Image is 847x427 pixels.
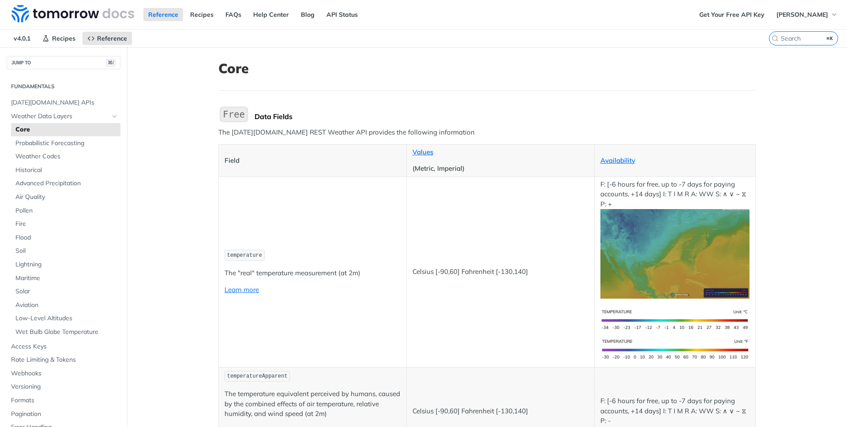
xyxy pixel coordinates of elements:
[11,312,120,325] a: Low-Level Altitudes
[15,125,118,134] span: Core
[227,373,288,379] span: temperatureApparent
[225,156,401,166] p: Field
[776,11,828,19] span: [PERSON_NAME]
[9,32,35,45] span: v4.0.1
[11,382,118,391] span: Versioning
[111,113,118,120] button: Hide subpages for Weather Data Layers
[11,5,134,22] img: Tomorrow.io Weather API Docs
[11,410,118,419] span: Pagination
[600,180,750,299] p: F: [-6 hours for free, up to -7 days for paying accounts, +14 days] I: T I M R A: WW S: ∧ ∨ ~ ⧖ P: +
[11,137,120,150] a: Probabilistic Forecasting
[825,34,836,43] kbd: ⌘K
[7,110,120,123] a: Weather Data LayersHide subpages for Weather Data Layers
[97,34,127,42] span: Reference
[412,267,588,277] p: Celsius [-90,60] Fahrenheit [-130,140]
[11,356,118,364] span: Rate Limiting & Tokens
[225,389,401,419] p: The temperature equivalent perceived by humans, caused by the combined effects of air temperature...
[218,127,756,138] p: The [DATE][DOMAIN_NAME] REST Weather API provides the following information
[11,285,120,298] a: Solar
[11,112,109,121] span: Weather Data Layers
[221,8,246,21] a: FAQs
[15,247,118,255] span: Soil
[11,244,120,258] a: Soil
[11,272,120,285] a: Maritime
[15,314,118,323] span: Low-Level Altitudes
[600,315,750,323] span: Expand image
[227,252,262,258] span: temperature
[15,260,118,269] span: Lightning
[7,408,120,421] a: Pagination
[15,206,118,215] span: Pollen
[7,367,120,380] a: Webhooks
[11,342,118,351] span: Access Keys
[7,380,120,393] a: Versioning
[7,82,120,90] h2: Fundamentals
[143,8,183,21] a: Reference
[11,191,120,204] a: Air Quality
[11,123,120,136] a: Core
[7,340,120,353] a: Access Keys
[11,204,120,217] a: Pollen
[694,8,769,21] a: Get Your Free API Key
[185,8,218,21] a: Recipes
[7,394,120,407] a: Formats
[600,249,750,258] span: Expand image
[15,139,118,148] span: Probabilistic Forecasting
[600,396,750,426] p: F: [-6 hours for free, up to -7 days for paying accounts, +14 days] I: T I M R A: WW S: ∧ ∨ ~ ⧖ P: -
[11,369,118,378] span: Webhooks
[15,179,118,188] span: Advanced Precipitation
[772,8,843,21] button: [PERSON_NAME]
[15,328,118,337] span: Wet Bulb Globe Temperature
[225,268,401,278] p: The "real" temperature measurement (at 2m)
[52,34,75,42] span: Recipes
[106,59,116,67] span: ⌘/
[7,353,120,367] a: Rate Limiting & Tokens
[11,177,120,190] a: Advanced Precipitation
[225,285,259,294] a: Learn more
[322,8,363,21] a: API Status
[255,112,756,121] div: Data Fields
[15,301,118,310] span: Aviation
[218,60,756,76] h1: Core
[15,233,118,242] span: Flood
[37,32,80,45] a: Recipes
[11,217,120,231] a: Fire
[11,98,118,107] span: [DATE][DOMAIN_NAME] APIs
[11,396,118,405] span: Formats
[412,406,588,416] p: Celsius [-90,60] Fahrenheit [-130,140]
[248,8,294,21] a: Help Center
[15,274,118,283] span: Maritime
[7,96,120,109] a: [DATE][DOMAIN_NAME] APIs
[600,156,635,165] a: Availability
[11,326,120,339] a: Wet Bulb Globe Temperature
[15,166,118,175] span: Historical
[11,258,120,271] a: Lightning
[11,164,120,177] a: Historical
[15,220,118,228] span: Fire
[15,287,118,296] span: Solar
[11,150,120,163] a: Weather Codes
[11,299,120,312] a: Aviation
[11,231,120,244] a: Flood
[296,8,319,21] a: Blog
[412,164,588,174] p: (Metric, Imperial)
[772,35,779,42] svg: Search
[15,193,118,202] span: Air Quality
[600,345,750,353] span: Expand image
[82,32,132,45] a: Reference
[7,56,120,69] button: JUMP TO⌘/
[412,148,433,156] a: Values
[15,152,118,161] span: Weather Codes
